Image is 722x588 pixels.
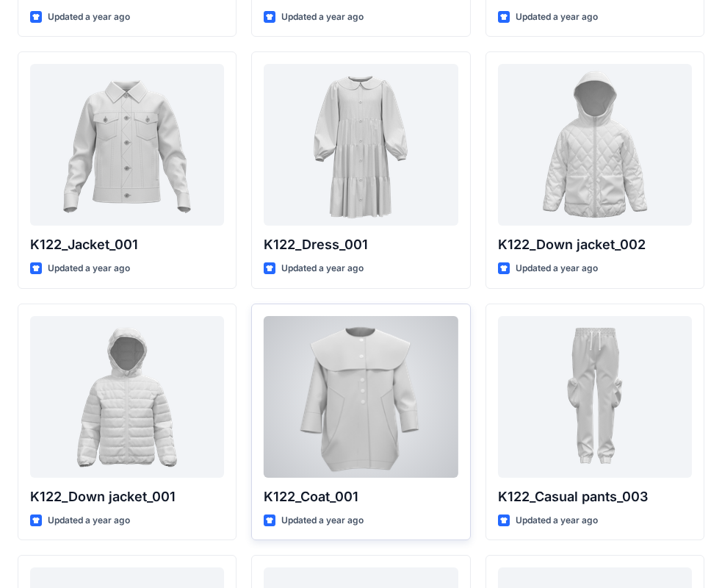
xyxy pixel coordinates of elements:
[498,64,692,226] a: K122_Down jacket_002
[281,513,364,528] p: Updated a year ago
[516,513,598,528] p: Updated a year ago
[48,261,130,276] p: Updated a year ago
[498,234,692,255] p: K122_Down jacket_002
[498,487,692,507] p: K122_Casual pants_003
[264,316,458,478] a: K122_Coat_001
[516,10,598,25] p: Updated a year ago
[281,10,364,25] p: Updated a year ago
[30,316,224,478] a: K122_Down jacket_001
[516,261,598,276] p: Updated a year ago
[30,234,224,255] p: K122_Jacket_001
[264,64,458,226] a: K122_Dress_001
[498,316,692,478] a: K122_Casual pants_003
[48,10,130,25] p: Updated a year ago
[264,234,458,255] p: K122_Dress_001
[30,64,224,226] a: K122_Jacket_001
[48,513,130,528] p: Updated a year ago
[281,261,364,276] p: Updated a year ago
[30,487,224,507] p: K122_Down jacket_001
[264,487,458,507] p: K122_Coat_001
